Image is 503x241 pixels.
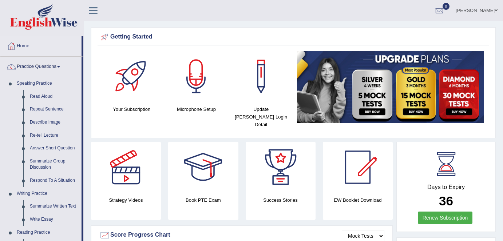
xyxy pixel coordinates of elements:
a: Describe Image [27,116,82,129]
h4: EW Booklet Download [323,196,393,204]
h4: Your Subscription [103,105,161,113]
h4: Update [PERSON_NAME] Login Detail [232,105,290,128]
a: Speaking Practice [13,77,82,90]
img: small5.jpg [297,51,484,123]
h4: Strategy Videos [91,196,161,204]
a: Practice Questions [0,57,82,75]
a: Summarize Group Discussion [27,155,82,174]
a: Renew Subscription [418,212,473,224]
a: Summarize Written Text [27,200,82,213]
div: Score Progress Chart [99,230,384,241]
h4: Book PTE Exam [168,196,238,204]
a: Read Aloud [27,90,82,103]
h4: Microphone Setup [168,105,225,113]
a: Reading Practice [13,226,82,239]
a: Re-tell Lecture [27,129,82,142]
a: Home [0,36,82,54]
span: 0 [443,3,450,10]
h4: Success Stories [246,196,316,204]
a: Answer Short Question [27,142,82,155]
div: Getting Started [99,32,487,43]
a: Writing Practice [13,187,82,200]
b: 36 [439,194,453,208]
a: Write Essay [27,213,82,226]
a: Repeat Sentence [27,103,82,116]
a: Respond To A Situation [27,174,82,187]
h4: Days to Expiry [405,184,487,190]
